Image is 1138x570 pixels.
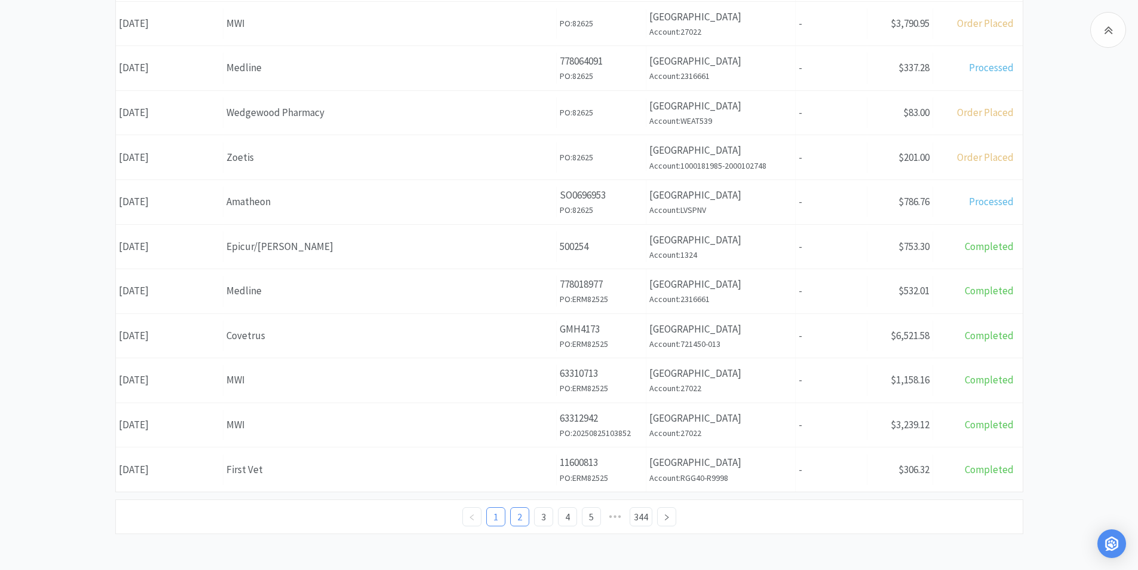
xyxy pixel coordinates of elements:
[898,61,930,74] span: $337.28
[511,508,529,526] a: 2
[560,471,643,484] h6: PO: ERM82525
[799,194,864,210] p: -
[1097,529,1126,558] div: Open Intercom Messenger
[969,61,1014,74] span: Processed
[965,240,1014,253] span: Completed
[560,426,643,440] h6: PO: 20250825103852
[649,292,792,306] h6: Account: 2316661
[486,507,505,526] li: 1
[799,239,864,255] p: -
[226,194,553,210] div: Amatheon
[891,418,930,431] span: $3,239.12
[116,97,223,128] div: [DATE]
[957,151,1014,164] span: Order Placed
[560,321,643,337] p: GMH4173
[560,69,643,83] h6: PO: 82625
[903,106,930,119] span: $83.00
[649,365,792,382] p: [GEOGRAPHIC_DATA]
[965,373,1014,386] span: Completed
[560,292,643,306] h6: PO: ERM82525
[560,455,643,471] p: 11600813
[891,17,930,30] span: $3,790.95
[649,471,792,484] h6: Account: RGG40-R9998
[663,514,670,521] i: icon: right
[649,203,792,217] h6: Account: LVSPNV
[116,321,223,351] div: [DATE]
[891,373,930,386] span: $1,158.16
[965,284,1014,297] span: Completed
[649,187,792,203] p: [GEOGRAPHIC_DATA]
[649,69,792,83] h6: Account: 2316661
[560,410,643,426] p: 63312942
[630,508,652,526] a: 344
[558,507,577,526] li: 4
[560,337,643,350] h6: PO: ERM82525
[560,276,643,292] p: 778018977
[799,60,864,76] p: -
[560,365,643,382] p: 63310713
[891,329,930,342] span: $6,521.58
[649,53,792,69] p: [GEOGRAPHIC_DATA]
[560,53,643,69] p: 778064091
[116,8,223,39] div: [DATE]
[560,203,643,217] h6: PO: 82625
[226,239,553,255] div: Epicur/[PERSON_NAME]
[116,231,223,262] div: [DATE]
[799,417,864,433] p: -
[468,514,476,521] i: icon: left
[799,372,864,388] p: -
[965,463,1014,476] span: Completed
[649,248,792,261] h6: Account: 1324
[630,507,652,526] li: 344
[582,507,601,526] li: 5
[487,508,505,526] a: 1
[799,328,864,344] p: -
[649,337,792,350] h6: Account: 721450-013
[649,232,792,248] p: [GEOGRAPHIC_DATA]
[226,462,553,478] div: First Vet
[560,187,643,203] p: SO0696953
[799,150,864,166] p: -
[898,195,930,208] span: $786.76
[534,507,553,526] li: 3
[560,151,643,164] h6: PO: 82625
[799,283,864,299] p: -
[649,321,792,337] p: [GEOGRAPHIC_DATA]
[649,455,792,471] p: [GEOGRAPHIC_DATA]
[649,114,792,127] h6: Account: WEAT539
[560,106,643,119] h6: PO: 82625
[116,187,223,217] div: [DATE]
[649,276,792,292] p: [GEOGRAPHIC_DATA]
[957,106,1014,119] span: Order Placed
[116,276,223,306] div: [DATE]
[649,426,792,440] h6: Account: 27022
[799,16,864,32] p: -
[116,53,223,83] div: [DATE]
[116,455,223,485] div: [DATE]
[606,507,625,526] span: •••
[560,17,643,30] h6: PO: 82625
[649,159,792,172] h6: Account: 1000181985-2000102748
[898,240,930,253] span: $753.30
[226,105,553,121] div: Wedgewood Pharmacy
[649,9,792,25] p: [GEOGRAPHIC_DATA]
[898,151,930,164] span: $201.00
[582,508,600,526] a: 5
[226,16,553,32] div: MWI
[799,105,864,121] p: -
[226,328,553,344] div: Covetrus
[559,508,576,526] a: 4
[969,195,1014,208] span: Processed
[657,507,676,526] li: Next Page
[226,372,553,388] div: MWI
[226,60,553,76] div: Medline
[965,329,1014,342] span: Completed
[535,508,553,526] a: 3
[649,382,792,395] h6: Account: 27022
[649,25,792,38] h6: Account: 27022
[226,417,553,433] div: MWI
[226,150,553,166] div: Zoetis
[898,284,930,297] span: $532.01
[116,142,223,173] div: [DATE]
[649,410,792,426] p: [GEOGRAPHIC_DATA]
